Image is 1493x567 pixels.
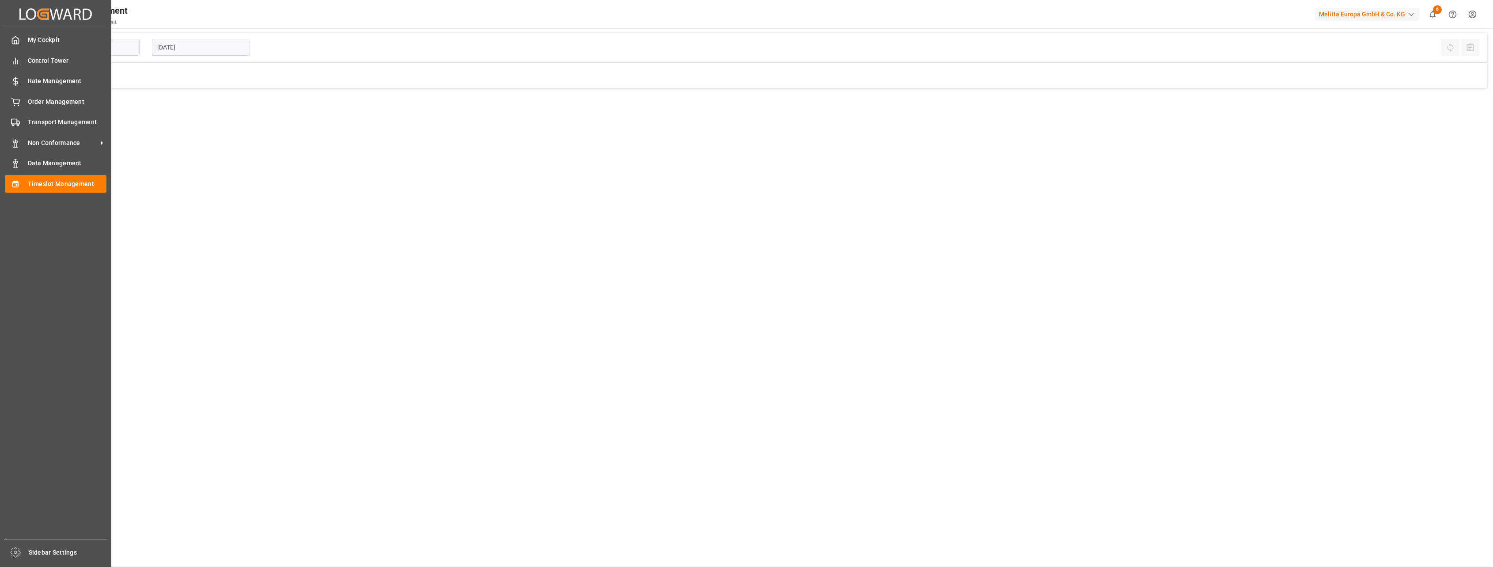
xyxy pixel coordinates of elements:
input: DD-MM-YYYY [152,39,250,56]
span: Rate Management [28,76,107,86]
span: Order Management [28,97,107,107]
a: Timeslot Management [5,175,106,192]
span: Transport Management [28,118,107,127]
span: 6 [1433,5,1442,14]
span: My Cockpit [28,35,107,45]
a: Data Management [5,155,106,172]
a: My Cockpit [5,31,106,49]
span: Non Conformance [28,138,98,148]
span: Data Management [28,159,107,168]
a: Transport Management [5,114,106,131]
a: Order Management [5,93,106,110]
button: Melitta Europa GmbH & Co. KG [1315,6,1423,23]
a: Rate Management [5,72,106,90]
span: Control Tower [28,56,107,65]
div: Melitta Europa GmbH & Co. KG [1315,8,1419,21]
button: Help Center [1443,4,1463,24]
a: Control Tower [5,52,106,69]
button: show 6 new notifications [1423,4,1443,24]
span: Sidebar Settings [29,548,108,557]
span: Timeslot Management [28,179,107,189]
